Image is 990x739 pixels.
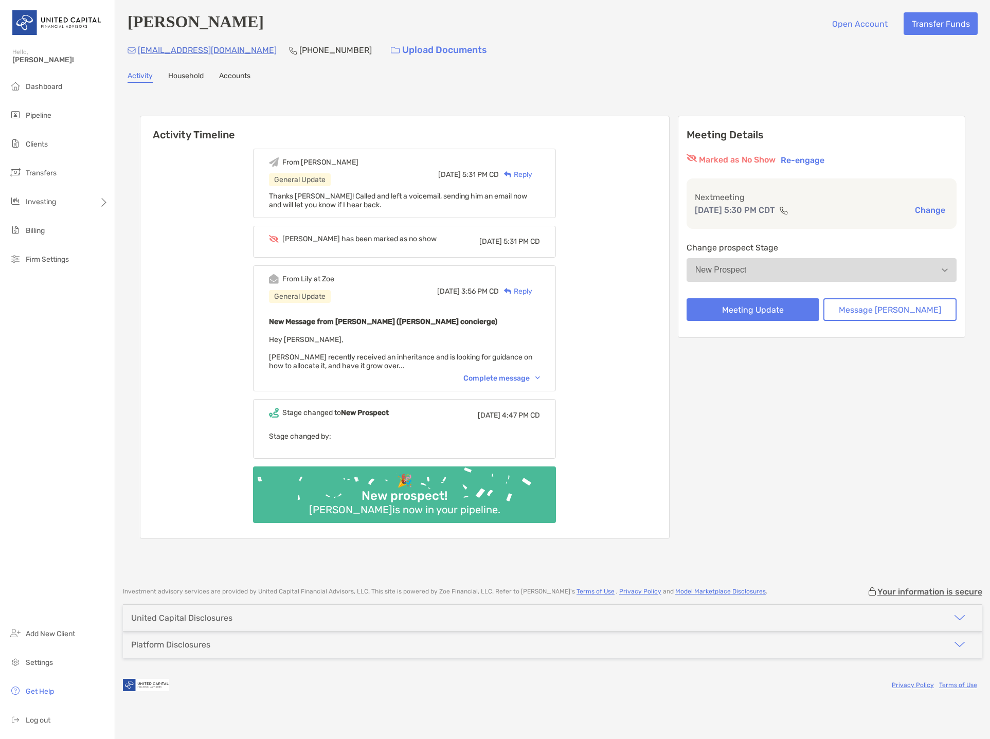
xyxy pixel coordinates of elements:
img: Open dropdown arrow [942,268,948,272]
span: [DATE] [478,411,500,420]
span: Settings [26,658,53,667]
a: Upload Documents [384,39,494,61]
div: New prospect! [357,489,452,503]
p: Next meeting [695,191,948,204]
b: New Prospect [341,408,389,417]
a: Activity [128,71,153,83]
span: [DATE] [437,287,460,296]
img: Event icon [269,157,279,167]
img: transfers icon [9,166,22,178]
div: [PERSON_NAME] has been marked as no show [282,235,437,243]
div: United Capital Disclosures [131,613,232,623]
span: Log out [26,716,50,725]
span: Add New Client [26,629,75,638]
img: logout icon [9,713,22,726]
img: pipeline icon [9,109,22,121]
a: Privacy Policy [892,681,934,689]
a: Accounts [219,71,250,83]
img: button icon [391,47,400,54]
a: Model Marketplace Disclosures [675,588,766,595]
img: icon arrow [953,638,966,651]
div: Reply [499,169,532,180]
div: Platform Disclosures [131,640,210,650]
div: General Update [269,290,331,303]
span: Billing [26,226,45,235]
span: [PERSON_NAME]! [12,56,109,64]
img: get-help icon [9,684,22,697]
img: Event icon [269,274,279,284]
p: [EMAIL_ADDRESS][DOMAIN_NAME] [138,44,277,57]
a: Terms of Use [577,588,615,595]
img: firm-settings icon [9,253,22,265]
h6: Activity Timeline [140,116,669,141]
b: New Message from [PERSON_NAME] ([PERSON_NAME] concierge) [269,317,497,326]
p: Stage changed by: [269,430,540,443]
span: [DATE] [479,237,502,246]
span: Thanks [PERSON_NAME]! Called and left a voicemail, sending him an email now and will let you know... [269,192,527,209]
p: [DATE] 5:30 PM CDT [695,204,775,217]
div: From [PERSON_NAME] [282,158,358,167]
div: 🎉 [393,474,417,489]
button: Message [PERSON_NAME] [823,298,957,321]
img: settings icon [9,656,22,668]
button: New Prospect [687,258,957,282]
p: Marked as No Show [699,154,776,166]
span: 5:31 PM CD [503,237,540,246]
img: dashboard icon [9,80,22,92]
button: Transfer Funds [904,12,978,35]
p: Investment advisory services are provided by United Capital Financial Advisors, LLC . This site i... [123,588,767,596]
div: Stage changed to [282,408,389,417]
img: communication type [779,206,788,214]
div: Complete message [463,374,540,383]
img: company logo [123,674,169,697]
p: Meeting Details [687,129,957,141]
p: [PHONE_NUMBER] [299,44,372,57]
span: Firm Settings [26,255,69,264]
p: Your information is secure [877,587,982,597]
img: Email Icon [128,47,136,53]
img: billing icon [9,224,22,236]
button: Open Account [824,12,895,35]
img: icon arrow [953,611,966,624]
a: Terms of Use [939,681,977,689]
span: 3:56 PM CD [461,287,499,296]
button: Meeting Update [687,298,820,321]
span: Transfers [26,169,57,177]
span: Hey [PERSON_NAME], [PERSON_NAME] recently received an inheritance and is looking for guidance on ... [269,335,532,370]
img: Reply icon [504,171,512,178]
div: General Update [269,173,331,186]
img: Event icon [269,408,279,418]
a: Privacy Policy [619,588,661,595]
img: Chevron icon [535,376,540,380]
span: 5:31 PM CD [462,170,499,179]
img: add_new_client icon [9,627,22,639]
img: Phone Icon [289,46,297,55]
button: Change [912,205,948,215]
span: Dashboard [26,82,62,91]
div: Reply [499,286,532,297]
img: United Capital Logo [12,4,102,41]
div: [PERSON_NAME] is now in your pipeline. [305,503,505,516]
img: investing icon [9,195,22,207]
button: Re-engage [778,154,827,166]
img: Reply icon [504,288,512,295]
span: Pipeline [26,111,51,120]
img: Event icon [269,235,279,243]
span: 4:47 PM CD [502,411,540,420]
p: Change prospect Stage [687,241,957,254]
div: New Prospect [695,265,747,275]
div: From Lily at Zoe [282,275,334,283]
span: Clients [26,140,48,149]
span: Investing [26,197,56,206]
h4: [PERSON_NAME] [128,12,264,35]
span: Get Help [26,687,54,696]
img: red eyr [687,154,697,162]
a: Household [168,71,204,83]
span: [DATE] [438,170,461,179]
img: clients icon [9,137,22,150]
